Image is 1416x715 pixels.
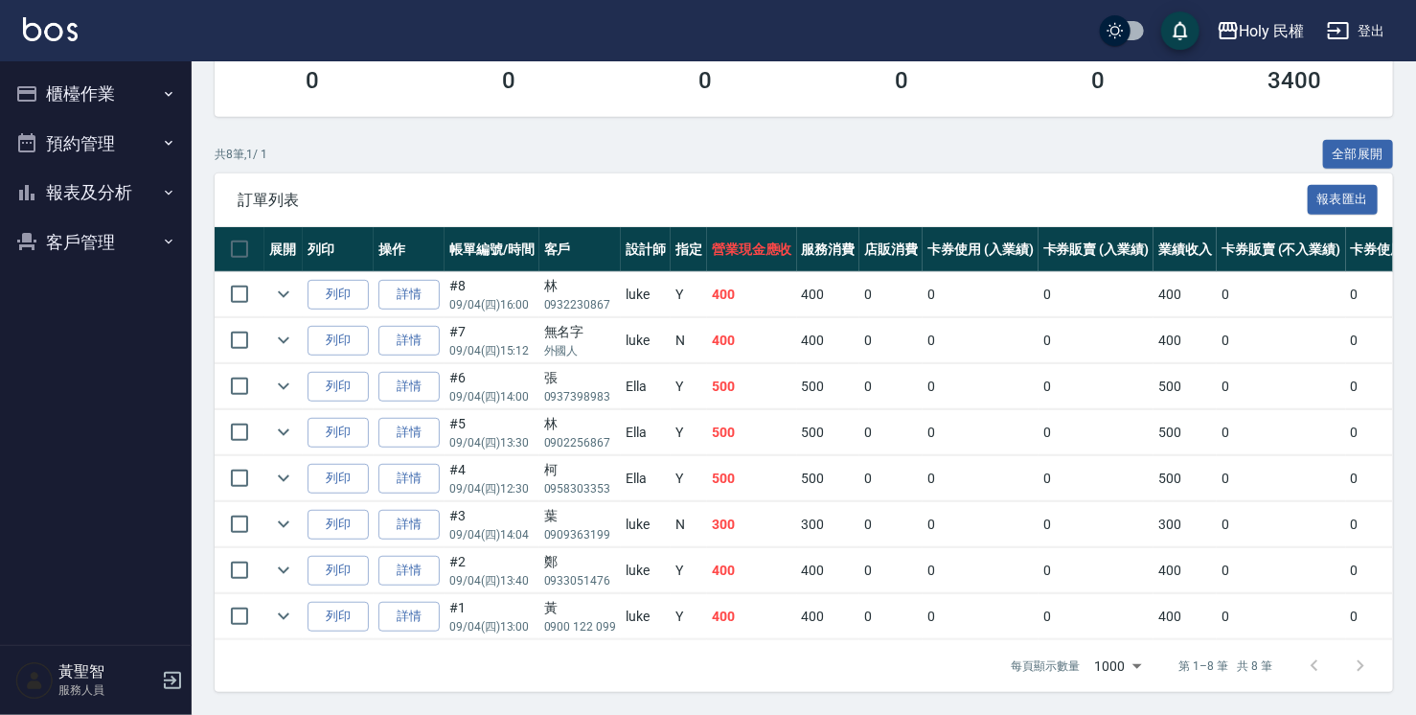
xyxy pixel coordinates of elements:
[378,464,440,494] a: 詳情
[544,388,617,405] p: 0937398983
[544,572,617,589] p: 0933051476
[859,410,923,455] td: 0
[671,594,707,639] td: Y
[621,548,671,593] td: luke
[378,280,440,310] a: 詳情
[445,318,539,363] td: #7
[269,280,298,309] button: expand row
[449,480,535,497] p: 09/04 (四) 12:30
[544,598,617,618] div: 黃
[269,464,298,493] button: expand row
[1217,410,1345,455] td: 0
[671,456,707,501] td: Y
[797,548,860,593] td: 400
[1153,272,1217,317] td: 400
[859,594,923,639] td: 0
[1153,594,1217,639] td: 400
[859,318,923,363] td: 0
[1039,594,1154,639] td: 0
[621,502,671,547] td: luke
[8,168,184,218] button: 報表及分析
[308,556,369,586] button: 列印
[264,227,303,272] th: 展開
[1217,502,1345,547] td: 0
[1217,318,1345,363] td: 0
[1011,657,1080,675] p: 每頁顯示數量
[859,456,923,501] td: 0
[707,502,797,547] td: 300
[8,218,184,267] button: 客戶管理
[797,502,860,547] td: 300
[707,548,797,593] td: 400
[923,456,1039,501] td: 0
[671,318,707,363] td: N
[445,272,539,317] td: #8
[544,618,617,635] p: 0900 122 099
[707,456,797,501] td: 500
[378,556,440,586] a: 詳情
[1039,227,1154,272] th: 卡券販賣 (入業績)
[445,227,539,272] th: 帳單編號/時間
[859,227,923,272] th: 店販消費
[671,272,707,317] td: Y
[378,372,440,402] a: 詳情
[859,502,923,547] td: 0
[1268,67,1322,94] h3: 3400
[449,618,535,635] p: 09/04 (四) 13:00
[58,681,156,699] p: 服務人員
[699,67,713,94] h3: 0
[923,594,1039,639] td: 0
[308,418,369,448] button: 列印
[544,552,617,572] div: 鄭
[308,510,369,540] button: 列印
[1217,227,1345,272] th: 卡券販賣 (不入業績)
[269,510,298,539] button: expand row
[269,326,298,355] button: expand row
[1039,502,1154,547] td: 0
[1161,12,1199,50] button: save
[621,456,671,501] td: Ella
[539,227,622,272] th: 客戶
[544,434,617,451] p: 0902256867
[797,364,860,409] td: 500
[238,191,1308,210] span: 訂單列表
[308,372,369,402] button: 列印
[378,602,440,632] a: 詳情
[923,272,1039,317] td: 0
[671,548,707,593] td: Y
[374,227,445,272] th: 操作
[1308,190,1379,208] a: 報表匯出
[378,510,440,540] a: 詳情
[797,272,860,317] td: 400
[1153,318,1217,363] td: 400
[445,548,539,593] td: #2
[445,502,539,547] td: #3
[15,661,54,700] img: Person
[621,410,671,455] td: Ella
[58,662,156,681] h5: 黃聖智
[449,296,535,313] p: 09/04 (四) 16:00
[1209,12,1313,51] button: Holy 民權
[707,410,797,455] td: 500
[544,460,617,480] div: 柯
[449,388,535,405] p: 09/04 (四) 14:00
[308,602,369,632] button: 列印
[923,502,1039,547] td: 0
[503,67,516,94] h3: 0
[707,594,797,639] td: 400
[449,572,535,589] p: 09/04 (四) 13:40
[544,276,617,296] div: 林
[859,548,923,593] td: 0
[1153,502,1217,547] td: 300
[445,456,539,501] td: #4
[308,326,369,356] button: 列印
[308,464,369,494] button: 列印
[269,372,298,401] button: expand row
[797,227,860,272] th: 服務消費
[923,227,1039,272] th: 卡券使用 (入業績)
[707,318,797,363] td: 400
[1153,456,1217,501] td: 500
[859,364,923,409] td: 0
[1179,657,1272,675] p: 第 1–8 筆 共 8 筆
[707,364,797,409] td: 500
